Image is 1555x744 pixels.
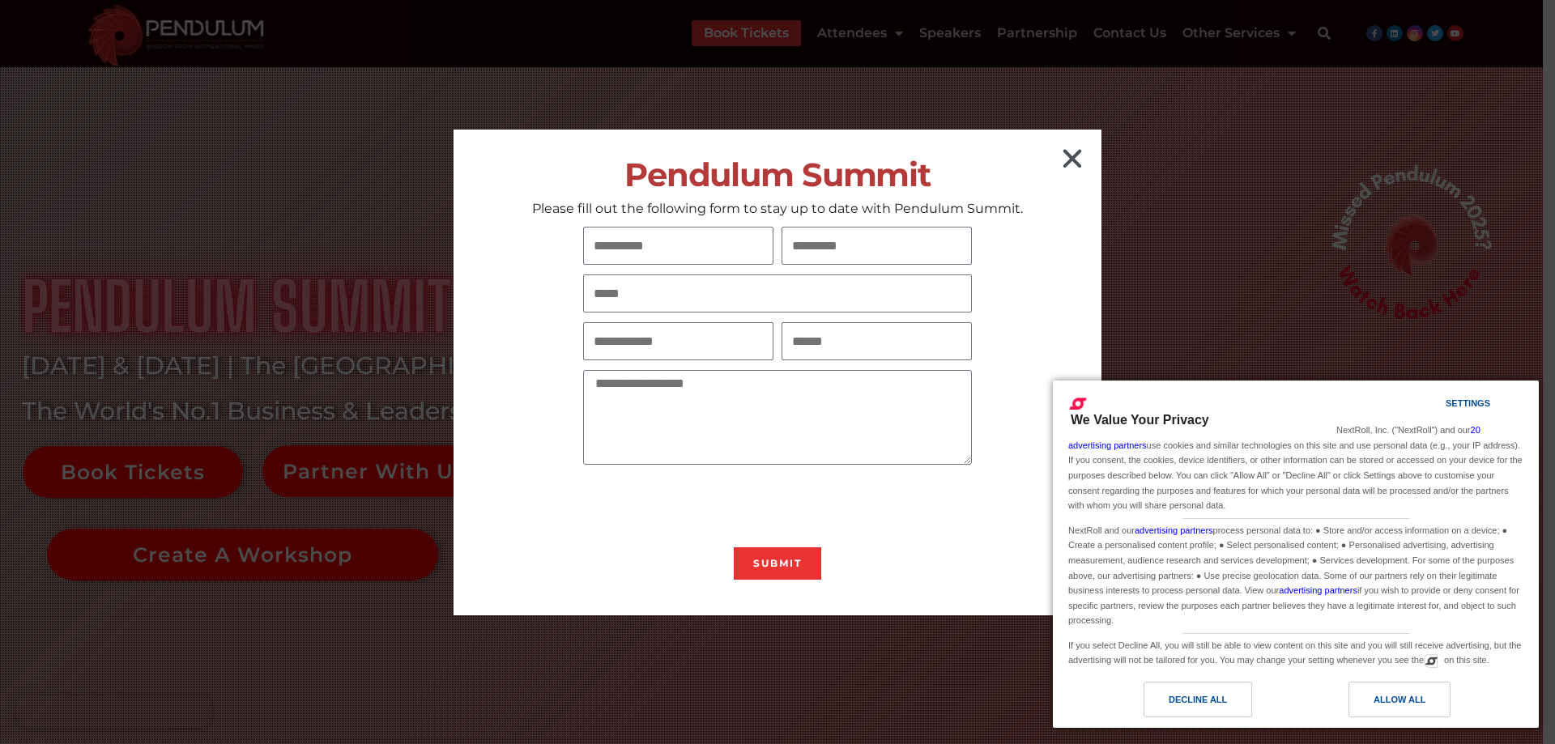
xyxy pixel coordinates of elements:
a: advertising partners [1279,585,1357,595]
a: Settings [1417,390,1456,420]
a: Close [1059,146,1085,172]
a: advertising partners [1135,525,1213,535]
div: Decline All [1169,691,1227,708]
button: Submit [734,547,821,580]
span: Submit [753,559,802,568]
div: Allow All [1374,691,1425,708]
div: NextRoll and our process personal data to: ● Store and/or access information on a device; ● Creat... [1065,519,1527,630]
div: If you select Decline All, you will still be able to view content on this site and you will still... [1065,634,1527,670]
span: We Value Your Privacy [1071,413,1209,427]
a: 20 advertising partners [1068,425,1480,450]
h2: Pendulum Summit [454,156,1101,193]
a: Allow All [1296,682,1529,725]
div: Settings [1446,394,1490,412]
iframe: reCAPTCHA [583,474,829,538]
p: Please fill out the following form to stay up to date with Pendulum Summit. [454,200,1101,217]
a: Decline All [1063,682,1296,725]
div: NextRoll, Inc. ("NextRoll") and our use cookies and similar technologies on this site and use per... [1065,421,1527,514]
